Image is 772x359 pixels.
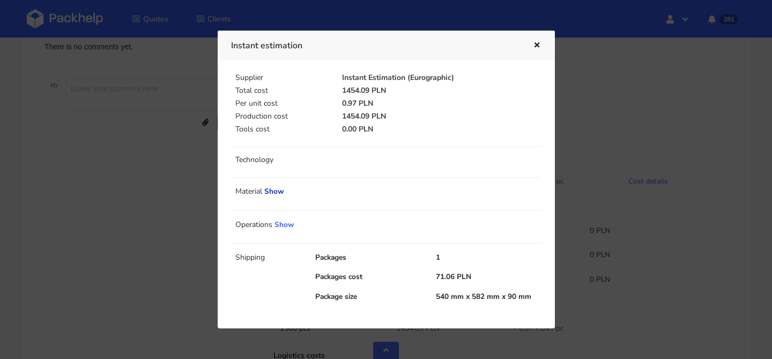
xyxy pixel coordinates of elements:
p: 1454.09 PLN [342,112,541,121]
div: Packages cost [308,272,428,282]
p: Instant Estimation (Eurographic) [342,74,541,82]
p: Total cost [235,86,330,95]
a: Show [274,219,294,230]
div: 1 [428,252,549,263]
p: 1454.09 PLN [342,86,541,95]
p: Tools cost [235,125,330,134]
span: Shipping [235,252,265,262]
p: 0.00 PLN [342,125,541,134]
div: 540 mm x 582 mm x 90 mm [428,291,549,302]
p: Supplier [235,74,330,82]
p: 0.97 PLN [342,99,541,108]
h3: Instant estimation [231,38,517,53]
a: Show [264,186,284,196]
div: Package size [308,291,428,302]
span: Operations [235,219,272,230]
div: Packages [308,252,428,263]
p: Production cost [235,112,330,121]
div: 71.06 PLN [428,272,549,282]
p: Per unit cost [235,99,330,108]
p: Technology [235,156,544,164]
span: Material [235,186,262,196]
